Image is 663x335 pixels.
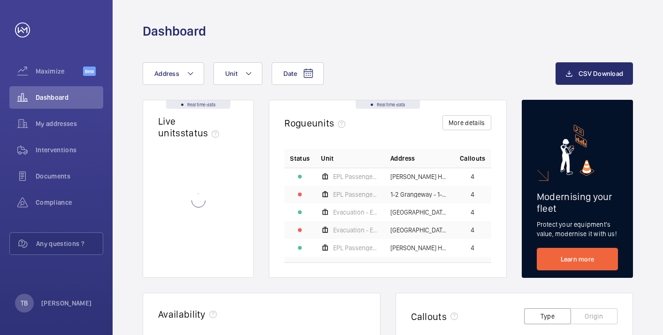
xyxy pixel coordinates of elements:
button: Address [143,62,204,85]
span: Evacuation - EPL No 4 Flats 45-101 R/h [333,227,379,233]
span: CSV Download [579,70,623,77]
img: marketing-card.svg [560,125,594,176]
span: EPL Passenger Lift [333,191,379,198]
span: Unit [321,154,334,163]
button: Origin [571,308,617,324]
h2: Availability [158,308,206,320]
span: My addresses [36,119,103,128]
span: EPL Passenger Lift No 1 [333,173,379,180]
span: Date [283,70,297,77]
div: Real time data [356,100,420,109]
h2: Modernising your fleet [537,191,618,214]
button: Unit [213,62,262,85]
span: Dashboard [36,93,103,102]
h1: Dashboard [143,22,206,40]
span: Unit [225,70,237,77]
span: Address [390,154,415,163]
p: Status [290,154,310,163]
span: units [312,117,350,129]
h2: Live units [158,115,223,139]
p: Protect your equipment's value, modernise it with us! [537,220,618,238]
p: TB [21,298,28,308]
span: Compliance [36,198,103,207]
button: CSV Download [556,62,633,85]
button: More details [442,115,491,130]
span: Beta [83,67,96,76]
span: 4 [471,209,474,216]
button: Type [524,308,571,324]
h2: Rogue [284,117,349,129]
h2: Callouts [411,311,447,322]
span: Documents [36,171,103,181]
div: Real time data [166,100,230,109]
button: Date [272,62,324,85]
span: [GEOGRAPHIC_DATA] C Flats 45-101 - High Risk Building - [GEOGRAPHIC_DATA] 45-101 [390,227,449,233]
span: [GEOGRAPHIC_DATA] C Flats 45-101 - High Risk Building - [GEOGRAPHIC_DATA] 45-101 [390,209,449,216]
span: Address [154,70,179,77]
span: 1-2 Grangeway - 1-2 [GEOGRAPHIC_DATA] [390,191,449,198]
span: EPL Passenger Lift No 2 [333,245,379,251]
span: [PERSON_NAME] House - [PERSON_NAME][GEOGRAPHIC_DATA] [390,245,449,251]
span: Any questions ? [36,239,103,248]
span: status [181,127,223,139]
span: Interventions [36,145,103,155]
a: Learn more [537,248,618,270]
span: 4 [471,191,474,198]
span: 4 [471,245,474,251]
p: [PERSON_NAME] [41,298,92,308]
span: Callouts [460,154,486,163]
span: 4 [471,227,474,233]
span: [PERSON_NAME] House - High Risk Building - [PERSON_NAME][GEOGRAPHIC_DATA] [390,173,449,180]
span: Maximize [36,67,83,76]
span: 4 [471,173,474,180]
span: Evacuation - EPL No 3 Flats 45-101 L/h [333,209,379,216]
